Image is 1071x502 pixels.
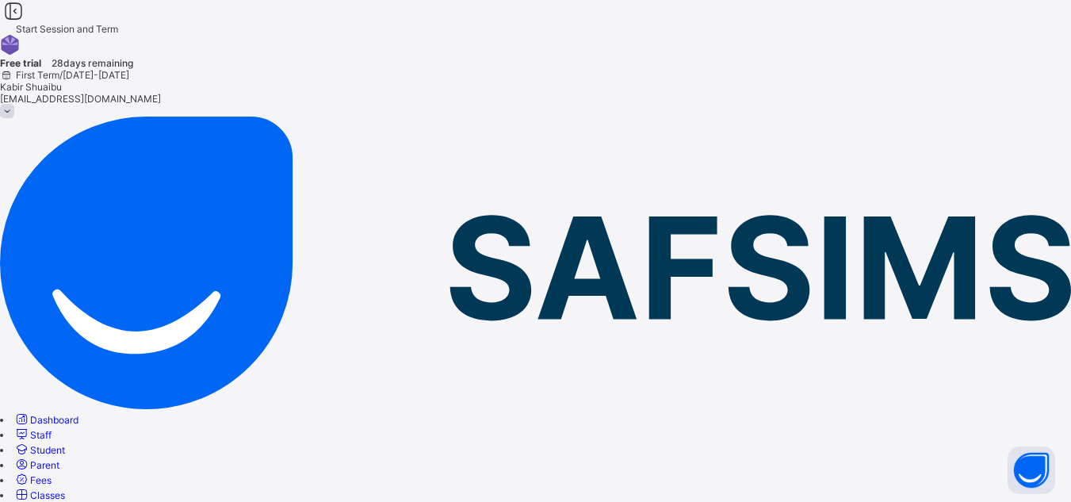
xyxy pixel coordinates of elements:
span: Parent [30,459,59,471]
button: Open asap [1008,446,1055,494]
span: Staff [30,429,52,441]
span: Start Session and Term [16,23,118,35]
span: Fees [30,474,52,486]
a: Staff [13,429,52,441]
span: Student [30,444,65,456]
span: Classes [30,489,65,501]
a: Student [13,444,65,456]
span: 28 days remaining [52,57,133,69]
a: Classes [13,489,65,501]
a: Parent [13,459,59,471]
span: Dashboard [30,414,78,426]
a: Dashboard [13,414,78,426]
a: Fees [13,474,52,486]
